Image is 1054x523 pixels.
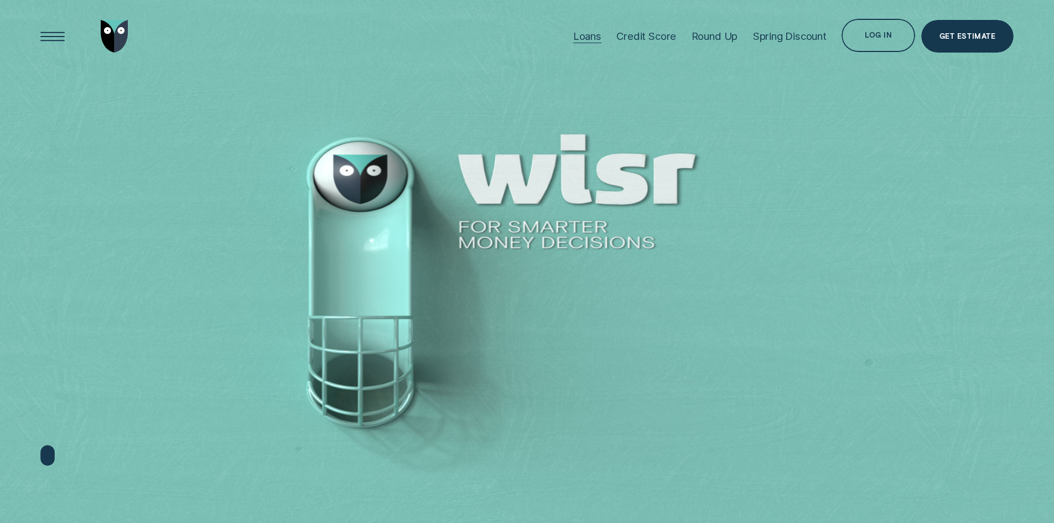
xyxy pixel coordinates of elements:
[753,30,827,43] div: Spring Discount
[921,20,1014,53] a: Get Estimate
[36,20,69,53] button: Open Menu
[101,20,128,53] img: Wisr
[692,30,738,43] div: Round Up
[573,30,601,43] div: Loans
[842,19,915,52] button: Log in
[616,30,676,43] div: Credit Score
